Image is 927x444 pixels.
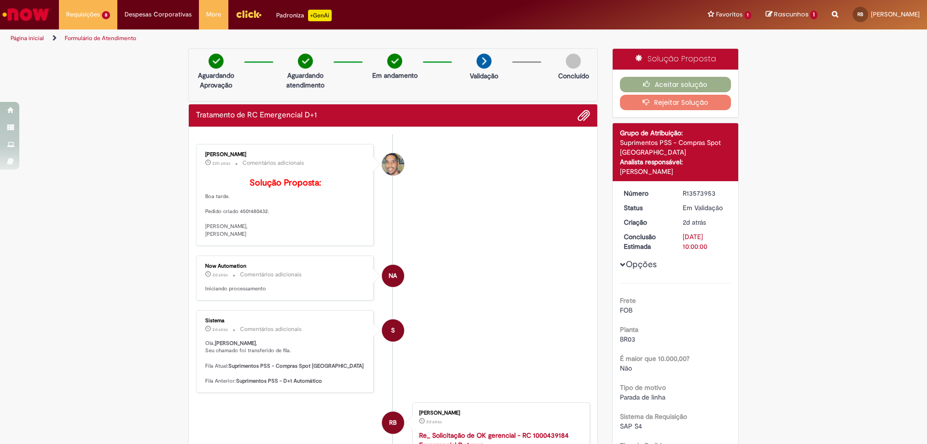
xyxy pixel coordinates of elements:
[620,335,635,344] span: BR03
[857,11,863,17] span: RB
[209,54,224,69] img: check-circle-green.png
[426,419,442,425] span: 2d atrás
[620,354,689,363] b: É maior que 10.000,00?
[382,153,404,175] div: William Souza Da Silva
[389,264,397,287] span: NA
[212,272,228,278] time: 28/09/2025 15:06:32
[382,319,404,342] div: System
[774,10,809,19] span: Rascunhos
[620,325,638,334] b: Planta
[193,71,239,90] p: Aguardando Aprovação
[620,95,731,110] button: Rejeitar Solução
[620,364,632,372] span: Não
[683,188,728,198] div: R13573953
[205,178,366,238] p: Boa tarde. Pedido criado 4501480432. [PERSON_NAME], [PERSON_NAME]
[558,71,589,81] p: Concluído
[125,10,192,19] span: Despesas Corporativas
[196,111,317,120] h2: Tratamento de RC Emergencial D+1 Histórico de tíquete
[577,109,590,122] button: Adicionar anexos
[1,5,51,24] img: ServiceNow
[282,71,329,90] p: Aguardando atendimento
[766,10,817,19] a: Rascunhos
[477,54,492,69] img: arrow-next.png
[212,160,230,166] time: 29/09/2025 14:21:29
[387,54,402,69] img: check-circle-green.png
[620,138,731,157] div: Suprimentos PSS - Compras Spot [GEOGRAPHIC_DATA]
[620,77,731,92] button: Aceitar solução
[382,265,404,287] div: Now Automation
[205,340,366,385] p: Olá, , Seu chamado foi transferido de fila. Fila Atual: Fila Anterior:
[212,160,230,166] span: 22h atrás
[242,159,304,167] small: Comentários adicionais
[620,157,731,167] div: Analista responsável:
[683,218,706,227] span: 2d atrás
[620,296,636,305] b: Frete
[683,203,728,213] div: Em Validação
[212,327,228,332] span: 2d atrás
[102,11,110,19] span: 8
[382,412,404,434] div: Rubens Da Silva Barros
[620,128,731,138] div: Grupo de Atribuição:
[212,272,228,278] span: 2d atrás
[389,411,397,434] span: RB
[276,10,332,21] div: Padroniza
[617,232,676,251] dt: Conclusão Estimada
[620,422,642,430] span: SAP S4
[617,217,676,227] dt: Criação
[617,188,676,198] dt: Número
[683,217,728,227] div: 28/09/2025 13:53:53
[566,54,581,69] img: img-circle-grey.png
[620,393,665,401] span: Parada de linha
[810,11,817,19] span: 1
[683,218,706,227] time: 28/09/2025 13:53:53
[236,377,322,385] b: Suprimentos PSS - D+1 Automático
[206,10,221,19] span: More
[620,412,687,421] b: Sistema da Requisição
[236,7,262,21] img: click_logo_yellow_360x200.png
[212,327,228,332] time: 28/09/2025 13:53:55
[617,203,676,213] dt: Status
[228,362,364,370] b: Suprimentos PSS - Compras Spot [GEOGRAPHIC_DATA]
[7,29,611,47] ul: Trilhas de página
[205,263,366,269] div: Now Automation
[744,11,752,19] span: 1
[426,419,442,425] time: 28/09/2025 13:50:55
[716,10,743,19] span: Favoritos
[11,34,44,42] a: Página inicial
[391,319,395,342] span: S
[205,285,366,293] p: Iniciando processamento
[620,383,666,392] b: Tipo de motivo
[66,10,100,19] span: Requisições
[372,71,418,80] p: Em andamento
[240,325,302,333] small: Comentários adicionais
[683,232,728,251] div: [DATE] 10:00:00
[298,54,313,69] img: check-circle-green.png
[240,271,302,279] small: Comentários adicionais
[470,71,498,81] p: Validação
[205,318,366,324] div: Sistema
[613,49,739,70] div: Solução Proposta
[308,10,332,21] p: +GenAi
[419,410,580,416] div: [PERSON_NAME]
[65,34,136,42] a: Formulário de Atendimento
[215,340,256,347] b: [PERSON_NAME]
[620,306,632,315] span: FOB
[205,152,366,158] div: [PERSON_NAME]
[871,10,920,18] span: [PERSON_NAME]
[250,177,321,188] b: Solução Proposta:
[620,167,731,176] div: [PERSON_NAME]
